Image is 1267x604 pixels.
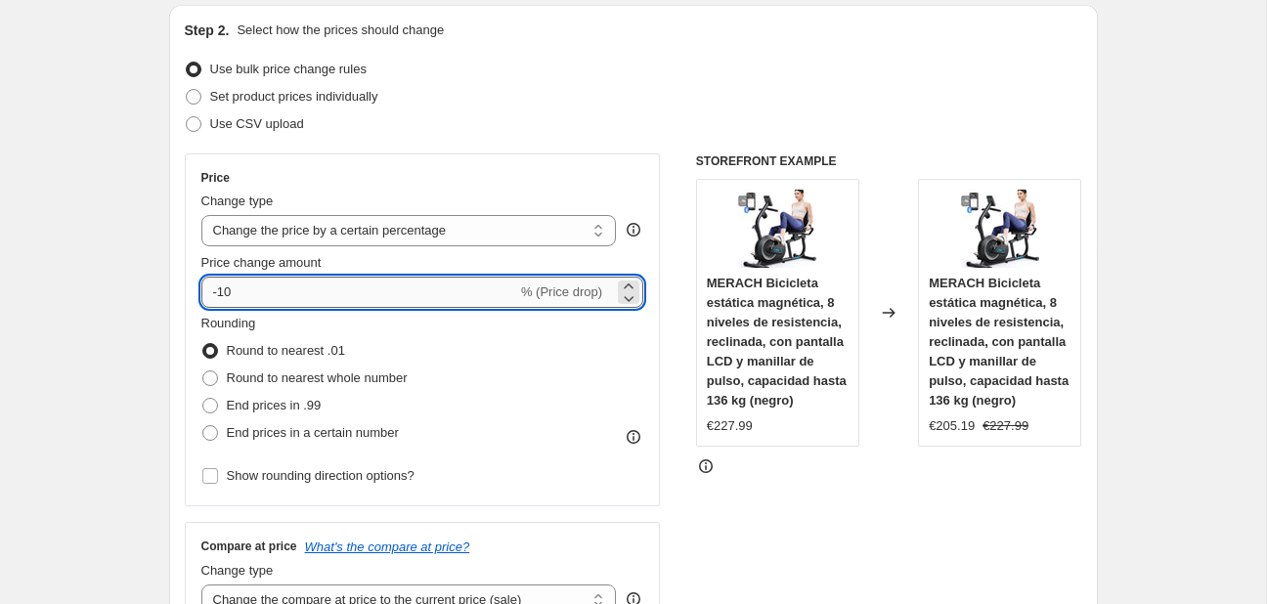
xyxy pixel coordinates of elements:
[201,255,322,270] span: Price change amount
[227,370,408,385] span: Round to nearest whole number
[624,220,643,239] div: help
[201,316,256,330] span: Rounding
[210,89,378,104] span: Set product prices individually
[707,276,847,408] span: MERACH Bicicleta estática magnética, 8 niveles de resistencia, reclinada, con pantalla LCD y mani...
[227,343,345,358] span: Round to nearest .01
[521,284,602,299] span: % (Price drop)
[227,425,399,440] span: End prices in a certain number
[961,190,1039,268] img: 71LdGwncz7L._AC_SL1500_80x.jpg
[929,416,975,436] div: €205.19
[707,416,753,436] div: €227.99
[237,21,444,40] p: Select how the prices should change
[210,62,367,76] span: Use bulk price change rules
[929,276,1069,408] span: MERACH Bicicleta estática magnética, 8 niveles de resistencia, reclinada, con pantalla LCD y mani...
[201,194,274,208] span: Change type
[983,416,1028,436] strike: €227.99
[227,398,322,412] span: End prices in .99
[185,21,230,40] h2: Step 2.
[305,539,470,554] button: What's the compare at price?
[201,170,230,186] h3: Price
[696,153,1082,169] h6: STOREFRONT EXAMPLE
[201,277,517,308] input: -15
[210,116,304,131] span: Use CSV upload
[738,190,816,268] img: 71LdGwncz7L._AC_SL1500_80x.jpg
[201,539,297,554] h3: Compare at price
[227,468,415,483] span: Show rounding direction options?
[201,563,274,578] span: Change type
